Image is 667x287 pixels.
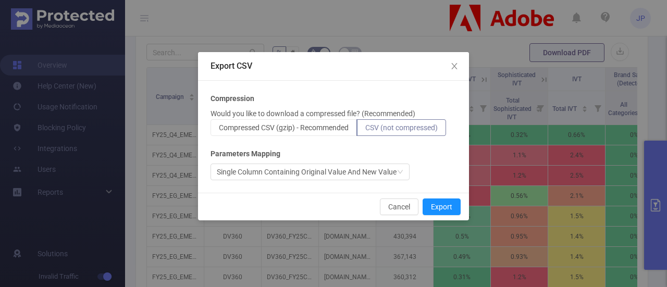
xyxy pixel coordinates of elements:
p: Would you like to download a compressed file? (Recommended) [211,108,415,119]
i: icon: close [450,62,459,70]
button: Cancel [380,198,418,215]
i: icon: down [397,169,403,176]
b: Compression [211,93,254,104]
div: Single Column Containing Original Value And New Value [217,164,397,180]
button: Close [440,52,469,81]
div: Export CSV [211,60,456,72]
button: Export [423,198,461,215]
span: Compressed CSV (gzip) - Recommended [219,123,349,132]
span: CSV (not compressed) [365,123,438,132]
b: Parameters Mapping [211,148,280,159]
